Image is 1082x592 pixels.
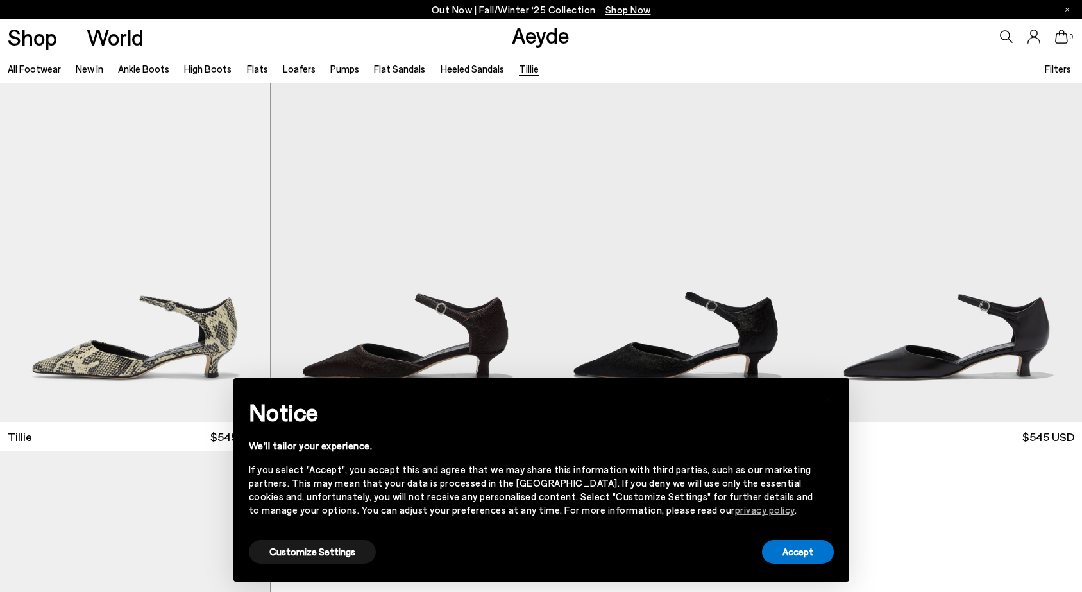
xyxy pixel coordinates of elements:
[249,439,813,453] div: We'll tailor your experience.
[824,388,833,406] span: ×
[249,463,813,517] div: If you select "Accept", you accept this and agree that we may share this information with third p...
[813,382,844,413] button: Close this notice
[735,504,795,516] a: privacy policy
[249,396,813,429] h2: Notice
[762,540,834,564] button: Accept
[249,540,376,564] button: Customize Settings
